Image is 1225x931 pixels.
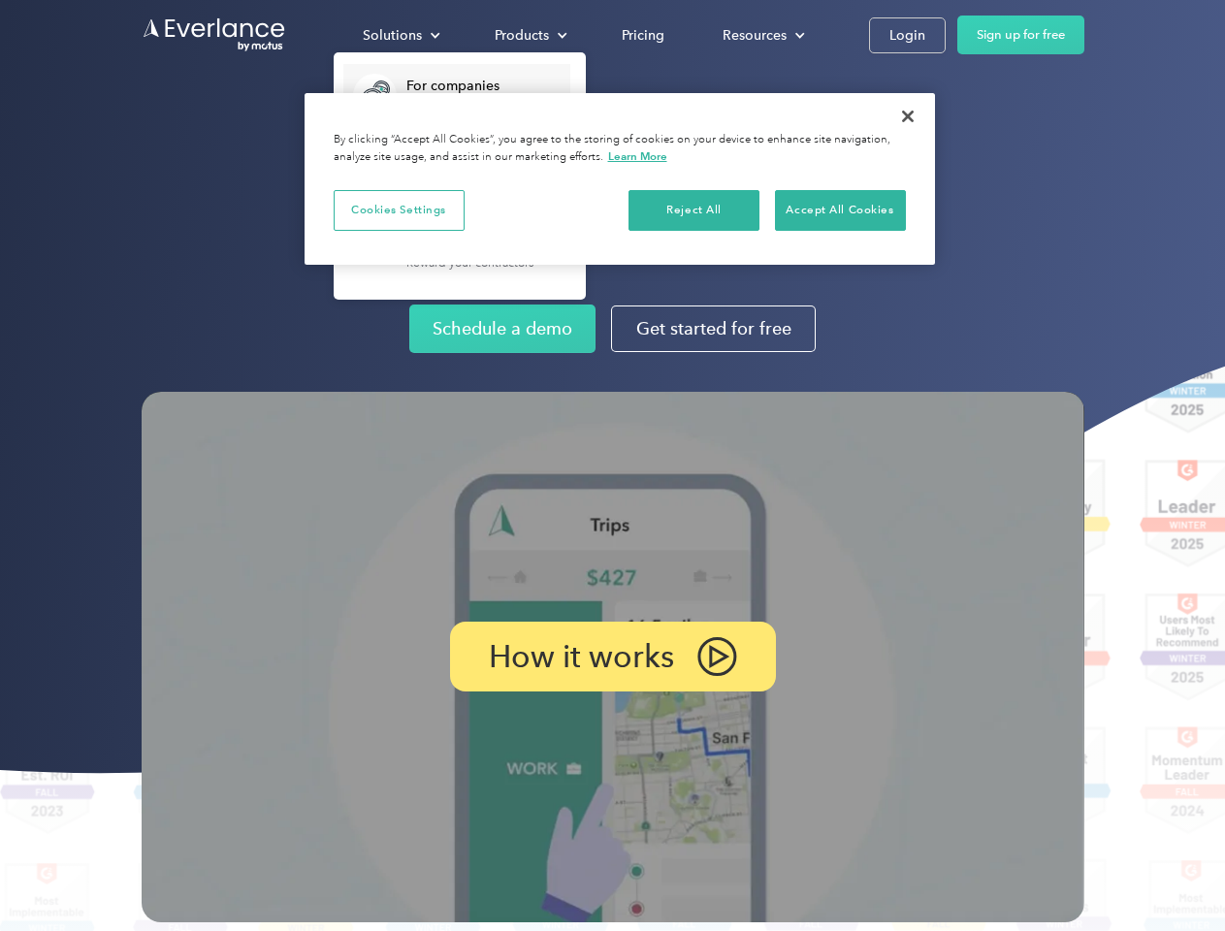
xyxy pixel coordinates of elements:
[305,93,935,265] div: Cookie banner
[608,149,667,163] a: More information about your privacy, opens in a new tab
[142,16,287,53] a: Go to homepage
[629,190,759,231] button: Reject All
[489,645,674,668] p: How it works
[143,115,241,156] input: Submit
[343,18,456,52] div: Solutions
[622,23,664,48] div: Pricing
[887,95,929,138] button: Close
[406,77,561,96] div: For companies
[305,93,935,265] div: Privacy
[363,23,422,48] div: Solutions
[495,23,549,48] div: Products
[889,23,925,48] div: Login
[703,18,821,52] div: Resources
[869,17,946,53] a: Login
[334,132,906,166] div: By clicking “Accept All Cookies”, you agree to the storing of cookies on your device to enhance s...
[957,16,1084,54] a: Sign up for free
[343,64,570,127] a: For companiesEasy vehicle reimbursements
[334,52,586,300] nav: Solutions
[475,18,583,52] div: Products
[611,305,816,352] a: Get started for free
[602,18,684,52] a: Pricing
[334,190,465,231] button: Cookies Settings
[409,305,596,353] a: Schedule a demo
[775,190,906,231] button: Accept All Cookies
[723,23,787,48] div: Resources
